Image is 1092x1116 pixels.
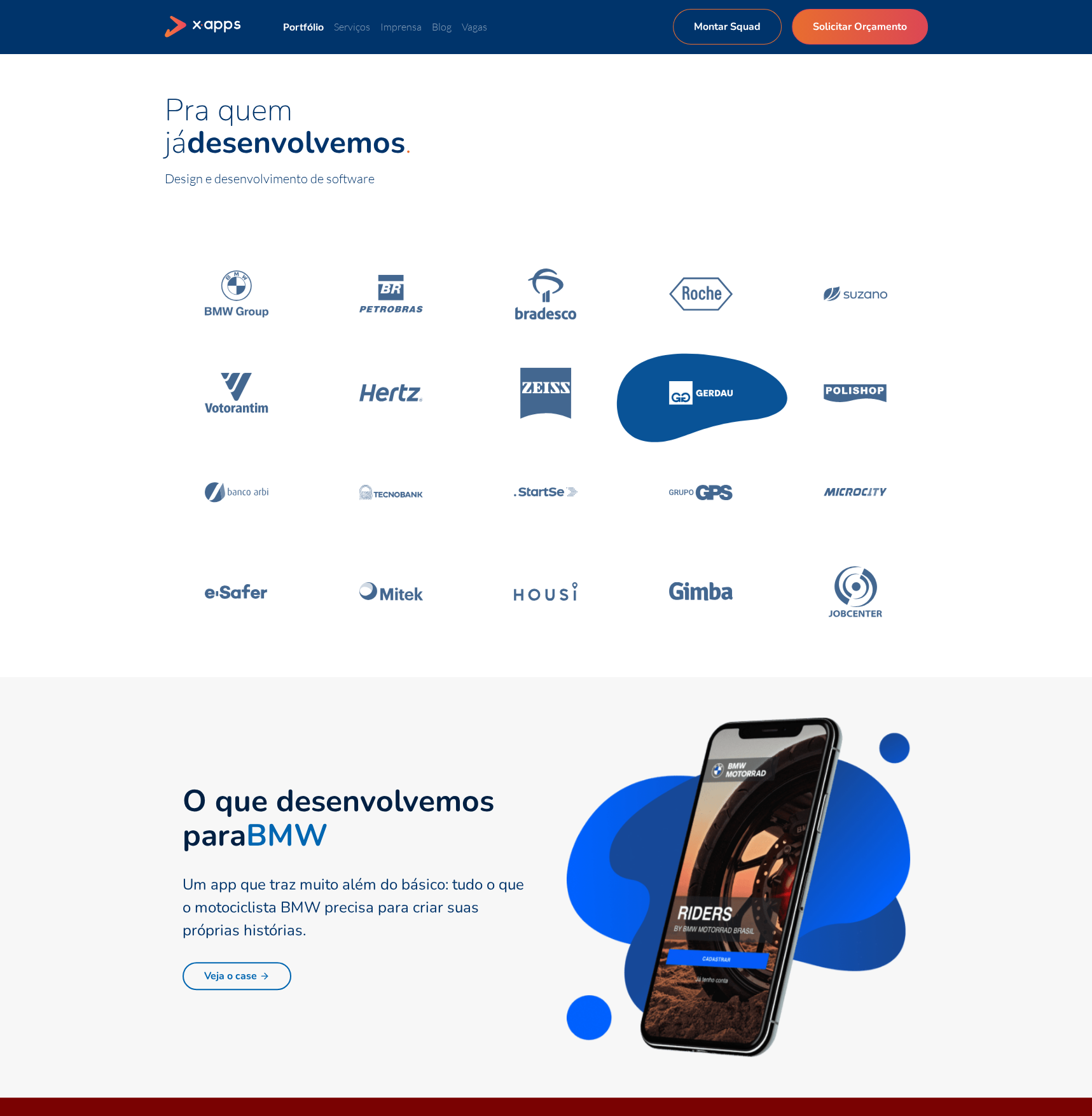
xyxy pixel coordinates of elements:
[462,20,487,33] a: Vagas
[334,20,370,33] a: Serviços
[165,89,405,164] span: Pra quem já
[673,9,782,45] a: Montar Squad
[183,962,291,990] a: Veja o case
[165,171,375,186] span: Design e desenvolvimento de software
[183,873,526,942] div: Um app que traz muito além do básico: tudo o que o motociclista BMW precisa para criar suas própr...
[246,814,328,856] strong: BMW
[283,20,324,32] a: Portfólio
[792,9,928,45] a: Solicitar Orçamento
[432,20,452,33] a: Blog
[187,122,405,164] strong: desenvolvemos
[183,784,526,853] h2: O que desenvolvemos para
[380,20,422,33] a: Imprensa
[567,718,910,1057] img: Aplicativo da BMW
